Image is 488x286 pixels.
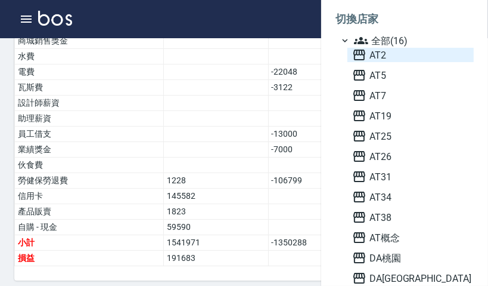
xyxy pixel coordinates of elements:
[352,88,469,103] span: AT7
[352,109,469,123] span: AT19
[352,149,469,164] span: AT26
[335,5,474,33] li: 切換店家
[352,190,469,204] span: AT34
[352,48,469,62] span: AT2
[352,230,469,245] span: AT概念
[354,33,469,48] span: 全部(16)
[352,251,469,265] span: DA桃園
[352,170,469,184] span: AT31
[352,129,469,143] span: AT25
[352,68,469,82] span: AT5
[352,210,469,225] span: AT38
[352,271,469,285] span: DA[GEOGRAPHIC_DATA]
